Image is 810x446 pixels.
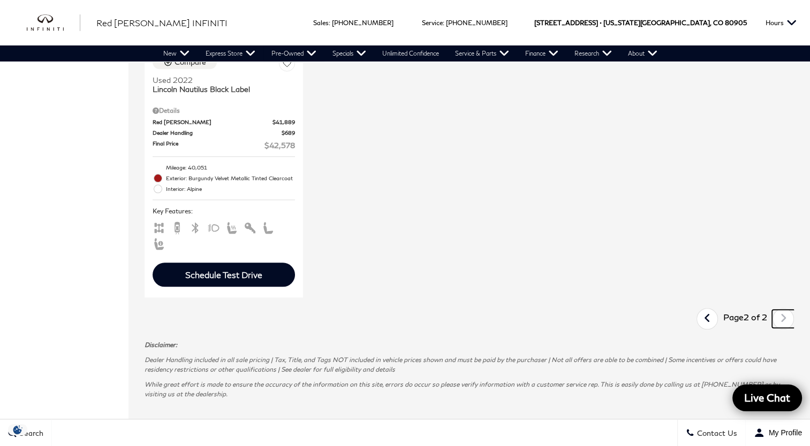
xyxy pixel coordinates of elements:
[153,205,295,217] span: Key Features :
[27,14,80,32] a: infiniti
[718,308,773,329] div: Page 2 of 2
[746,419,810,446] button: Open user profile menu
[279,55,295,75] button: Save Vehicle
[696,310,719,328] a: previous page
[153,129,295,137] a: Dealer Handling $689
[153,239,165,247] span: Memory Seats
[96,17,228,29] a: Red [PERSON_NAME] INFINITI
[153,106,295,116] div: Pricing Details - Lincoln Nautilus Black Label
[264,140,295,151] span: $42,578
[153,118,295,126] a: Red [PERSON_NAME] $41,889
[5,424,30,435] img: Opt-Out Icon
[166,183,295,194] span: Interior: Alpine
[155,45,665,61] nav: Main Navigation
[96,18,228,28] span: Red [PERSON_NAME] INFINITI
[566,45,620,61] a: Research
[5,424,30,435] section: Click to Open Cookie Consent Modal
[207,222,220,230] span: Fog Lights
[153,222,165,230] span: AWD
[422,19,443,27] span: Service
[153,140,295,151] a: Final Price $42,578
[153,55,217,69] button: Compare Vehicle
[332,19,393,27] a: [PHONE_NUMBER]
[282,129,295,137] span: $689
[198,45,263,61] a: Express Store
[732,385,802,411] a: Live Chat
[620,45,665,61] a: About
[171,222,184,230] span: Backup Camera
[153,75,287,84] span: Used 2022
[153,129,282,137] span: Dealer Handling
[153,263,295,287] div: Schedule Test Drive - Lincoln Nautilus Black Label
[166,173,295,183] span: Exterior: Burgundy Velvet Metallic Tinted Clearcoat
[155,45,198,61] a: New
[153,84,287,94] span: Lincoln Nautilus Black Label
[27,14,80,32] img: INFINITI
[145,380,794,399] p: While great effort is made to ensure the accuracy of the information on this site, errors do occu...
[153,118,272,126] span: Red [PERSON_NAME]
[189,222,202,230] span: Bluetooth
[324,45,374,61] a: Specials
[225,222,238,230] span: Heated Seats
[447,45,517,61] a: Service & Parts
[764,428,802,437] span: My Profile
[244,222,256,230] span: Keyless Entry
[153,75,295,94] a: Used 2022Lincoln Nautilus Black Label
[374,45,447,61] a: Unlimited Confidence
[534,19,747,27] a: [STREET_ADDRESS] • [US_STATE][GEOGRAPHIC_DATA], CO 80905
[185,270,262,280] div: Schedule Test Drive
[145,341,177,349] strong: Disclaimer:
[517,45,566,61] a: Finance
[446,19,508,27] a: [PHONE_NUMBER]
[175,57,206,67] div: Compare
[329,19,330,27] span: :
[17,428,43,437] span: Search
[263,45,324,61] a: Pre-Owned
[153,162,295,173] li: Mileage: 40,051
[272,118,295,126] span: $41,889
[153,140,264,151] span: Final Price
[145,355,794,374] p: Dealer Handling included in all sale pricing | Tax, Title, and Tags NOT included in vehicle price...
[694,428,737,437] span: Contact Us
[443,19,444,27] span: :
[739,391,796,404] span: Live Chat
[262,222,275,230] span: Leather Seats
[313,19,329,27] span: Sales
